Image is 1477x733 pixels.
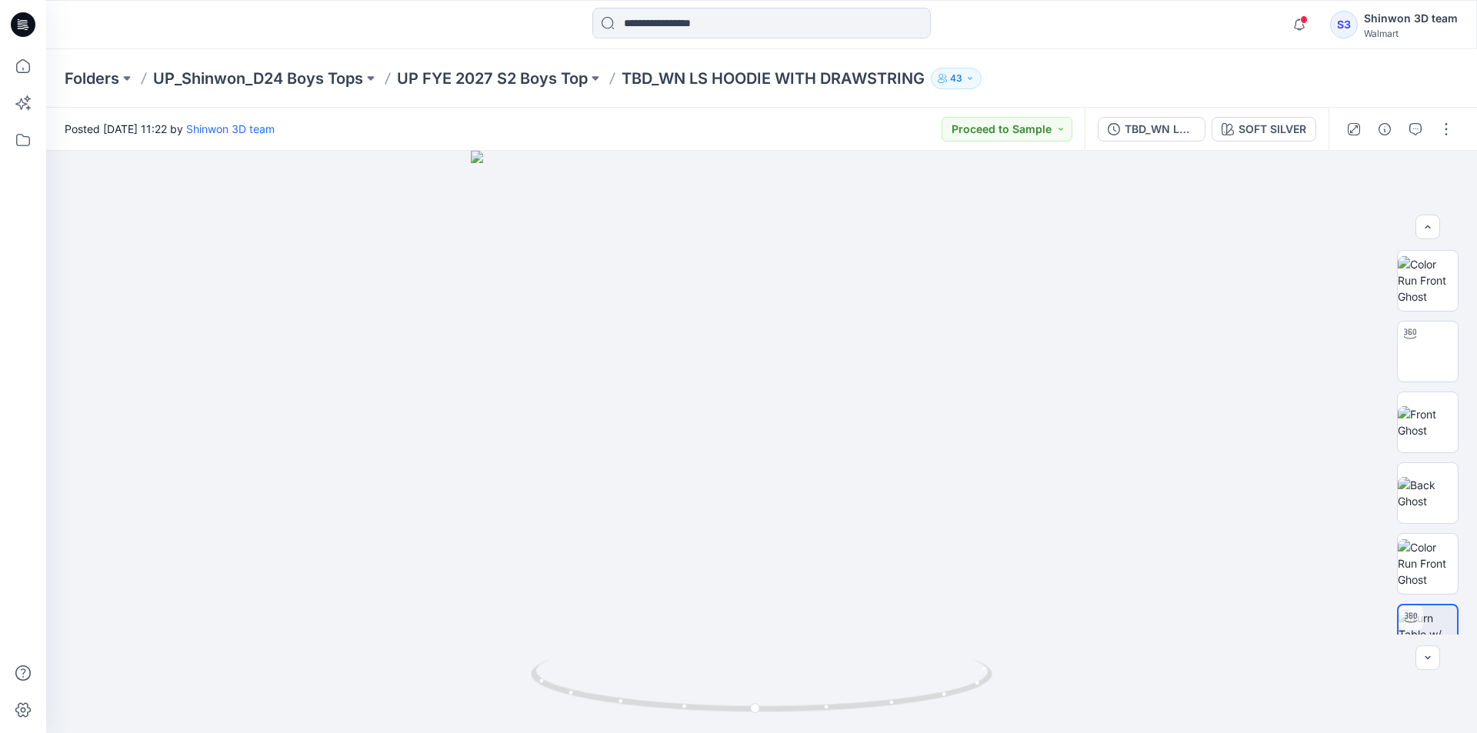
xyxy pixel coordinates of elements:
[397,68,588,89] a: UP FYE 2027 S2 Boys Top
[186,122,275,135] a: Shinwon 3D team
[1398,406,1458,438] img: Front Ghost
[1372,117,1397,142] button: Details
[950,70,962,87] p: 43
[1398,256,1458,305] img: Color Run Front Ghost
[1125,121,1195,138] div: TBD_WN LS HOODIE WITH DRAWSTRING (SET W.SHORTS)
[1364,28,1458,39] div: Walmart
[65,121,275,137] span: Posted [DATE] 11:22 by
[1398,477,1458,509] img: Back Ghost
[622,68,925,89] p: TBD_WN LS HOODIE WITH DRAWSTRING
[1098,117,1205,142] button: TBD_WN LS HOODIE WITH DRAWSTRING (SET W.SHORTS)
[1239,121,1306,138] div: SOFT SILVER
[1330,11,1358,38] div: S3
[1399,610,1457,658] img: Turn Table w/ Avatar
[1212,117,1316,142] button: SOFT SILVER
[1398,539,1458,588] img: Color Run Front Ghost
[153,68,363,89] a: UP_Shinwon_D24 Boys Tops
[931,68,982,89] button: 43
[65,68,119,89] a: Folders
[1364,9,1458,28] div: Shinwon 3D team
